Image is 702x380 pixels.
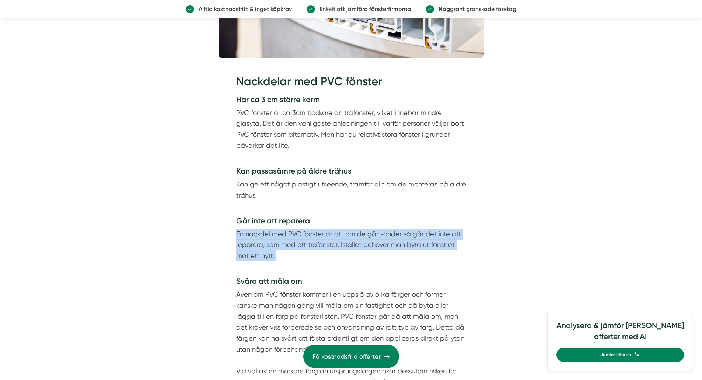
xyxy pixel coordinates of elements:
span: Jämför offerter [600,351,631,358]
a: Få kostnadsfria offerter [303,345,399,368]
span: Få kostnadsfria offerter [312,352,381,362]
p: PVC fönster är ca 3cm tjockare än träfönster, vilket innebär mindre glasyta. Det är den vanligast... [236,107,466,162]
p: Kan ge ett något plastigt utseende, framför allt om de monteras på äldre trähus. [236,179,466,212]
strong: Går inte att reparera [236,216,310,225]
h4: Analysera & jämför [PERSON_NAME] offerter med AI [556,320,684,348]
strong: Svåra att måla om [236,276,302,286]
p: En nackdel med PVC fönster är att om de går sönder så går det inte att reparera, som med ett träf... [236,229,466,272]
strong: Har ca 3 cm större karm [236,95,320,104]
h2: Nackdelar med PVC fönster [236,73,466,94]
h4: Kan passa [236,165,466,179]
p: Enkelt att jämföra fönsterfirmorna [315,4,411,14]
p: Alltid kostnadsfritt & inget köpkrav [194,4,292,14]
a: Jämför offerter [556,348,684,362]
p: Noggrant granskade företag [434,4,516,14]
strong: sämre på äldre trähus [273,166,352,175]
